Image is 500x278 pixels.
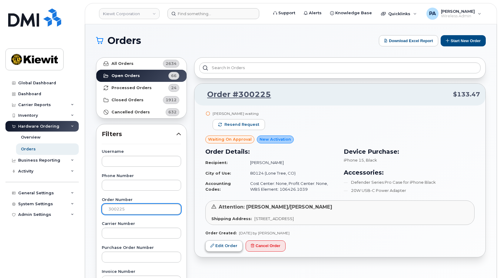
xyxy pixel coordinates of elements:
span: Attention: [PERSON_NAME]/[PERSON_NAME] [219,204,332,210]
h3: Device Purchase: [344,147,475,156]
strong: Order Created: [205,231,237,235]
td: 80124 (Lone Tree, CO) [245,168,336,179]
span: [DATE] by [PERSON_NAME] [239,231,290,235]
a: Open Orders66 [96,70,187,82]
input: Search in orders [199,62,481,73]
label: Carrier Number [102,222,181,226]
span: Filters [102,130,176,139]
span: New Activation [260,136,291,142]
button: Download Excel Report [379,35,438,46]
label: Username [102,150,181,154]
button: Resend request [213,119,265,130]
span: $133.47 [453,90,480,99]
span: 66 [171,73,177,79]
span: Resend request [224,122,259,127]
a: Closed Orders1912 [96,94,187,106]
a: Order #300225 [200,89,271,100]
span: 24 [171,85,177,91]
span: 1912 [166,97,177,103]
strong: Closed Orders [111,98,144,102]
span: Orders [108,36,141,45]
a: Processed Orders24 [96,82,187,94]
strong: Processed Orders [111,85,152,90]
li: Defender Series Pro Case for iPhone Black [344,179,475,185]
strong: Open Orders [111,73,140,78]
span: , Black [364,158,377,162]
td: [PERSON_NAME] [245,157,336,168]
h3: Order Details: [205,147,336,156]
iframe: Messenger Launcher [474,252,495,273]
span: Waiting On Approval [208,136,252,142]
button: Start New Order [441,35,486,46]
label: Invoice Number [102,270,181,274]
strong: City of Use: [205,171,231,176]
button: Cancel Order [246,240,286,252]
td: Cost Center: None, Profit Center: None, WBS Element: 106426.1039 [245,178,336,194]
div: [PERSON_NAME] waiting [213,111,265,116]
h3: Accessories: [344,168,475,177]
span: 2634 [166,61,177,66]
label: Phone Number [102,174,181,178]
a: Cancelled Orders632 [96,106,187,118]
strong: Recipient: [205,160,228,165]
li: 20W USB-C Power Adapter [344,188,475,193]
strong: All Orders [111,61,134,66]
strong: Cancelled Orders [111,110,150,115]
a: Edit Order [205,240,243,252]
span: [STREET_ADDRESS] [254,216,294,221]
span: iPhone 15 [344,158,364,162]
label: Order Number [102,198,181,202]
label: Purchase Order Number [102,246,181,250]
strong: Accounting Codes: [205,181,231,192]
a: All Orders2634 [96,58,187,70]
span: 632 [168,109,177,115]
strong: Shipping Address: [211,216,252,221]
